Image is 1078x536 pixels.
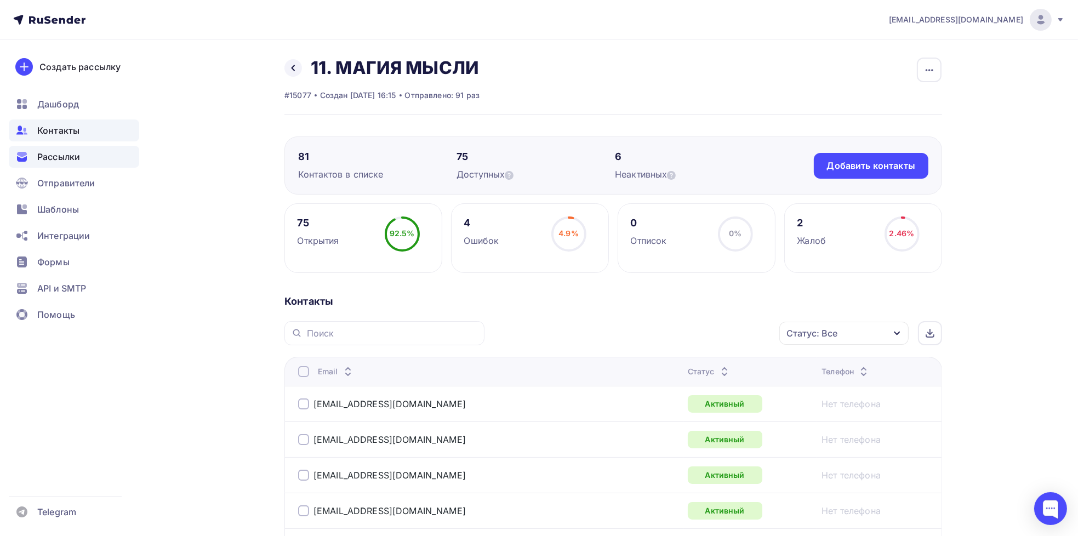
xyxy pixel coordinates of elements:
[9,93,139,115] a: Дашборд
[822,469,881,482] a: Нет телефона
[822,397,881,410] a: Нет телефона
[37,203,79,216] span: Шаблоны
[37,98,79,111] span: Дашборд
[729,229,742,238] span: 0%
[9,251,139,273] a: Формы
[457,168,615,181] div: Доступных
[631,234,667,247] div: Отписок
[313,470,466,481] a: [EMAIL_ADDRESS][DOMAIN_NAME]
[615,168,773,181] div: Неактивных
[797,216,826,230] div: 2
[298,216,339,230] div: 75
[786,327,837,340] div: Статус: Все
[827,159,915,172] div: Добавить контакты
[688,366,731,377] div: Статус
[558,229,579,238] span: 4.9%
[37,255,70,269] span: Формы
[615,150,773,163] div: 6
[9,146,139,168] a: Рассылки
[9,119,139,141] a: Контакты
[311,57,479,79] h2: 11. МАГИЯ МЫСЛИ
[313,505,466,516] a: [EMAIL_ADDRESS][DOMAIN_NAME]
[464,234,499,247] div: Ошибок
[318,366,355,377] div: Email
[298,150,457,163] div: 81
[688,395,762,413] div: Активный
[889,229,915,238] span: 2.46%
[320,90,396,101] div: Создан [DATE] 16:15
[390,229,415,238] span: 92.5%
[464,216,499,230] div: 4
[889,9,1065,31] a: [EMAIL_ADDRESS][DOMAIN_NAME]
[457,150,615,163] div: 75
[37,150,80,163] span: Рассылки
[298,234,339,247] div: Открытия
[688,466,762,484] div: Активный
[405,90,480,101] div: Отправлено: 91 раз
[822,504,881,517] a: Нет телефона
[37,124,79,137] span: Контакты
[779,321,909,345] button: Статус: Все
[284,90,311,101] div: #15077
[797,234,826,247] div: Жалоб
[37,308,75,321] span: Помощь
[284,295,942,308] div: Контакты
[37,176,95,190] span: Отправители
[39,60,121,73] div: Создать рассылку
[313,434,466,445] a: [EMAIL_ADDRESS][DOMAIN_NAME]
[822,433,881,446] a: Нет телефона
[298,168,457,181] div: Контактов в списке
[688,431,762,448] div: Активный
[37,282,86,295] span: API и SMTP
[37,505,76,518] span: Telegram
[688,502,762,520] div: Активный
[822,366,870,377] div: Телефон
[9,172,139,194] a: Отправители
[307,327,478,339] input: Поиск
[9,198,139,220] a: Шаблоны
[37,229,90,242] span: Интеграции
[631,216,667,230] div: 0
[313,398,466,409] a: [EMAIL_ADDRESS][DOMAIN_NAME]
[889,14,1023,25] span: [EMAIL_ADDRESS][DOMAIN_NAME]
